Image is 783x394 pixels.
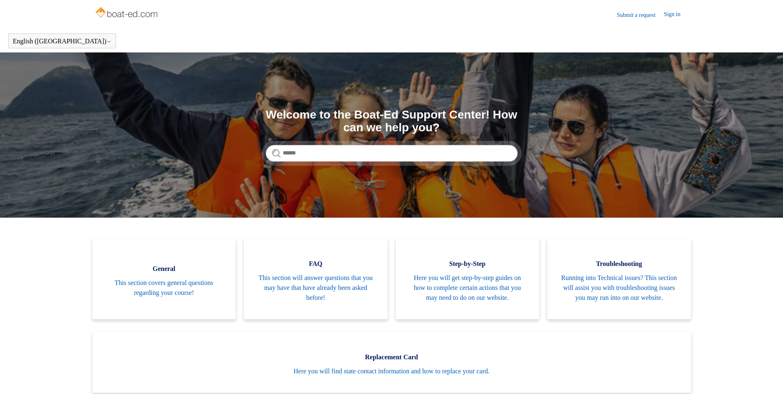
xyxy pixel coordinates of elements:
a: General This section covers general questions regarding your course! [92,238,236,319]
a: Sign in [664,10,688,20]
span: Running into Technical issues? This section will assist you with troubleshooting issues you may r... [560,273,679,303]
a: Step-by-Step Here you will get step-by-step guides on how to complete certain actions that you ma... [396,238,539,319]
span: General [105,264,224,274]
span: Here you will find state contact information and how to replace your card. [105,366,679,376]
span: Here you will get step-by-step guides on how to complete certain actions that you may need to do ... [408,273,527,303]
h1: Welcome to the Boat-Ed Support Center! How can we help you? [266,109,518,134]
span: FAQ [256,259,375,269]
a: Submit a request [617,11,664,19]
span: This section will answer questions that you may have that have already been asked before! [256,273,375,303]
span: Replacement Card [105,352,679,362]
span: Step-by-Step [408,259,527,269]
button: English ([GEOGRAPHIC_DATA]) [13,38,111,45]
a: FAQ This section will answer questions that you may have that have already been asked before! [244,238,388,319]
img: Boat-Ed Help Center home page [95,5,160,21]
span: This section covers general questions regarding your course! [105,278,224,298]
a: Troubleshooting Running into Technical issues? This section will assist you with troubleshooting ... [547,238,691,319]
span: Troubleshooting [560,259,679,269]
a: Replacement Card Here you will find state contact information and how to replace your card. [92,332,691,393]
input: Search [266,145,518,161]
